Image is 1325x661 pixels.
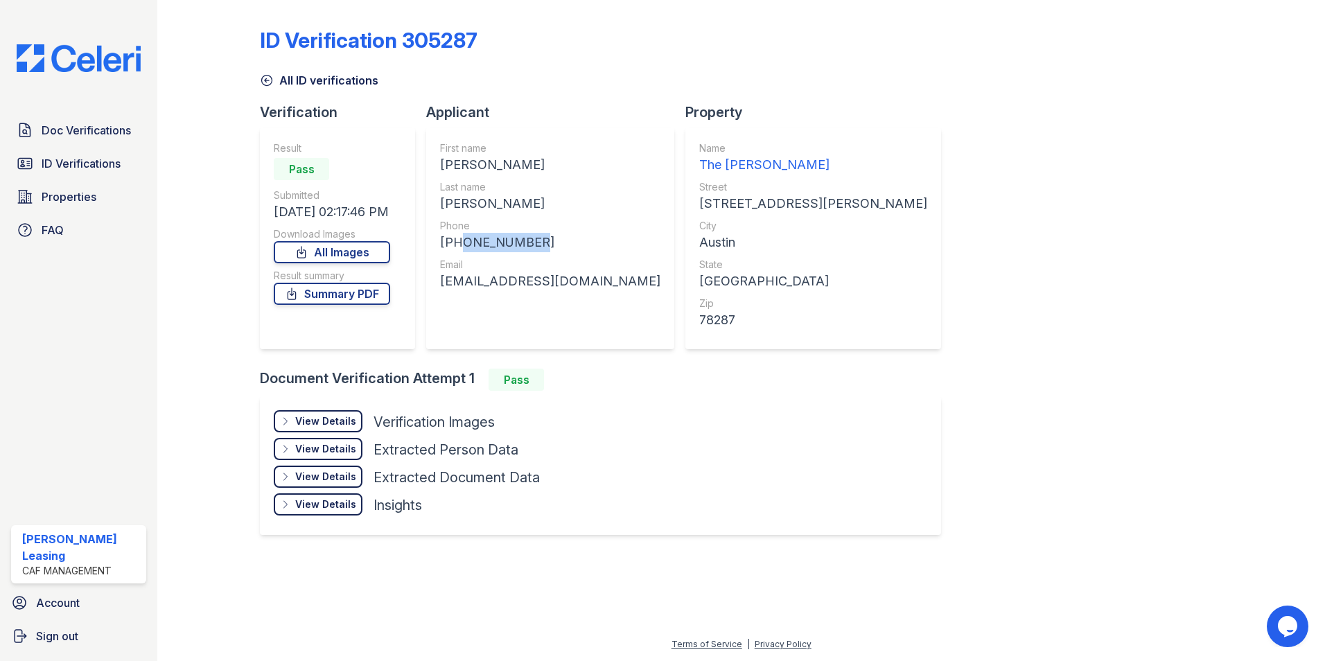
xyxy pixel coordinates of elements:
[274,241,390,263] a: All Images
[374,468,540,487] div: Extracted Document Data
[295,497,356,511] div: View Details
[489,369,544,391] div: Pass
[274,269,390,283] div: Result summary
[699,219,927,233] div: City
[295,414,356,428] div: View Details
[6,622,152,650] a: Sign out
[295,442,356,456] div: View Details
[685,103,952,122] div: Property
[699,180,927,194] div: Street
[42,122,131,139] span: Doc Verifications
[22,564,141,578] div: CAF Management
[260,369,952,391] div: Document Verification Attempt 1
[36,594,80,611] span: Account
[699,258,927,272] div: State
[440,155,660,175] div: [PERSON_NAME]
[274,188,390,202] div: Submitted
[699,272,927,291] div: [GEOGRAPHIC_DATA]
[699,141,927,175] a: Name The [PERSON_NAME]
[274,283,390,305] a: Summary PDF
[36,628,78,644] span: Sign out
[440,272,660,291] div: [EMAIL_ADDRESS][DOMAIN_NAME]
[699,297,927,310] div: Zip
[374,412,495,432] div: Verification Images
[42,155,121,172] span: ID Verifications
[747,639,750,649] div: |
[295,470,356,484] div: View Details
[699,310,927,330] div: 78287
[22,531,141,564] div: [PERSON_NAME] Leasing
[699,233,927,252] div: Austin
[260,103,426,122] div: Verification
[42,188,96,205] span: Properties
[672,639,742,649] a: Terms of Service
[260,28,477,53] div: ID Verification 305287
[440,180,660,194] div: Last name
[426,103,685,122] div: Applicant
[11,116,146,144] a: Doc Verifications
[42,222,64,238] span: FAQ
[755,639,811,649] a: Privacy Policy
[260,72,378,89] a: All ID verifications
[440,194,660,213] div: [PERSON_NAME]
[274,141,390,155] div: Result
[11,183,146,211] a: Properties
[374,495,422,515] div: Insights
[440,233,660,252] div: [PHONE_NUMBER]
[274,158,329,180] div: Pass
[699,141,927,155] div: Name
[699,155,927,175] div: The [PERSON_NAME]
[11,216,146,244] a: FAQ
[440,258,660,272] div: Email
[274,202,390,222] div: [DATE] 02:17:46 PM
[374,440,518,459] div: Extracted Person Data
[6,44,152,72] img: CE_Logo_Blue-a8612792a0a2168367f1c8372b55b34899dd931a85d93a1a3d3e32e68fde9ad4.png
[440,141,660,155] div: First name
[11,150,146,177] a: ID Verifications
[274,227,390,241] div: Download Images
[699,194,927,213] div: [STREET_ADDRESS][PERSON_NAME]
[1267,606,1311,647] iframe: chat widget
[6,589,152,617] a: Account
[440,219,660,233] div: Phone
